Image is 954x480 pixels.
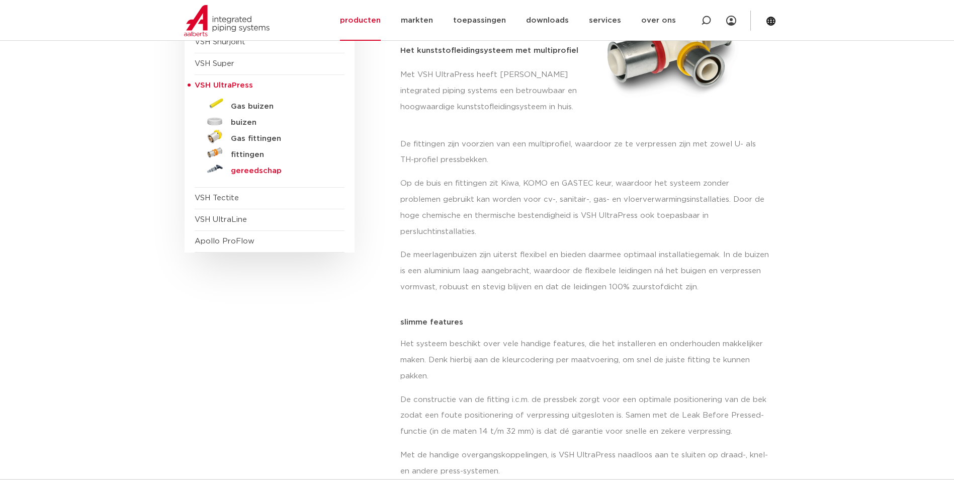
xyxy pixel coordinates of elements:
[195,97,344,113] a: Gas buizen
[400,318,770,326] p: slimme features
[195,216,247,223] a: VSH UltraLine
[231,134,330,143] h5: Gas fittingen
[400,176,770,240] p: Op de buis en fittingen zit Kiwa, KOMO en GASTEC keur, waardoor het systeem zonder problemen gebr...
[195,38,245,46] a: VSH Shurjoint
[195,113,344,129] a: buizen
[400,43,582,59] h5: Het kunststofleidingsysteem met multiprofiel
[231,118,330,127] h5: buizen
[400,247,770,295] p: De meerlagenbuizen zijn uiterst flexibel en bieden daarmee optimaal installatiegemak. In de buize...
[400,336,770,384] p: Het systeem beschikt over vele handige features, die het installeren en onderhouden makkelijker m...
[400,67,582,115] p: Met VSH UltraPress heeft [PERSON_NAME] integrated piping systems een betrouwbaar en hoogwaardige ...
[195,161,344,177] a: gereedschap
[195,60,234,67] a: VSH Super
[195,129,344,145] a: Gas fittingen
[195,194,239,202] a: VSH Tectite
[400,136,770,169] p: De fittingen zijn voorzien van een multiprofiel, waardoor ze te verpressen zijn met zowel U- als ...
[400,392,770,440] p: De constructie van de fitting i.c.m. de pressbek zorgt voor een optimale positionering van de bek...
[195,82,253,89] span: VSH UltraPress
[195,237,254,245] a: Apollo ProFlow
[231,102,330,111] h5: Gas buizen
[400,447,770,479] p: Met de handige overgangskoppelingen, is VSH UltraPress naadloos aan te sluiten op draad-, knel- e...
[195,145,344,161] a: fittingen
[231,167,330,176] h5: gereedschap
[231,150,330,159] h5: fittingen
